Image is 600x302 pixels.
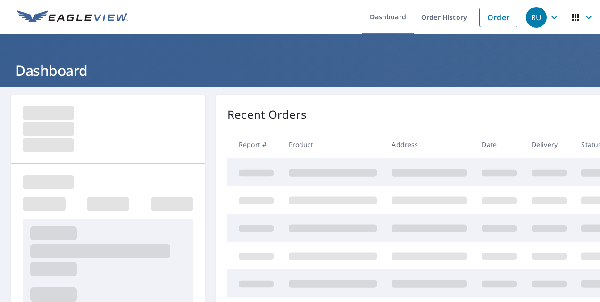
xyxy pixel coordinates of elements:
[227,106,307,123] p: Recent Orders
[524,131,574,158] th: Delivery
[227,131,281,158] th: Report #
[474,131,524,158] th: Date
[384,131,474,158] th: Address
[11,61,589,80] h1: Dashboard
[526,7,547,28] div: RU
[479,8,517,27] a: Order
[281,131,384,158] th: Product
[17,10,128,24] img: EV Logo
